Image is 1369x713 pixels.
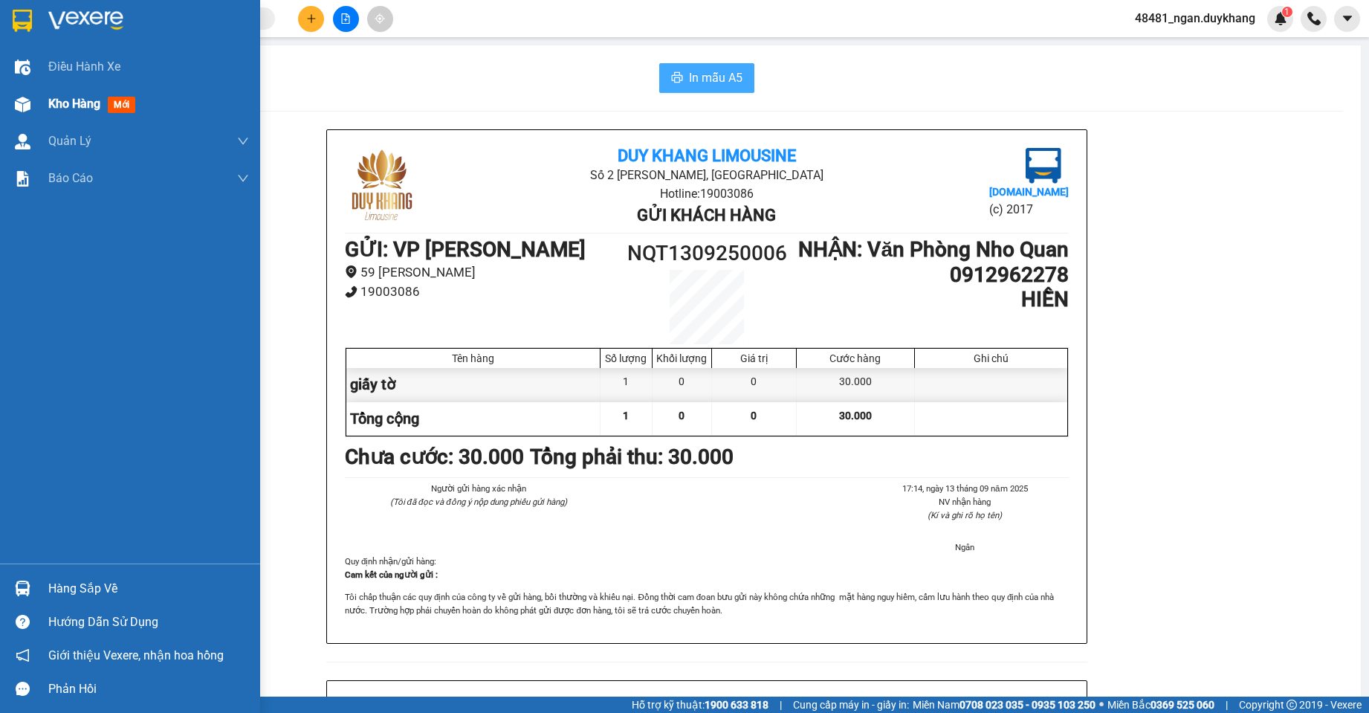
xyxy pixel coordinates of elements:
div: 1 [601,368,653,401]
span: environment [345,265,357,278]
img: warehouse-icon [15,134,30,149]
span: 48481_ngan.duykhang [1123,9,1267,28]
h1: NQT1309250006 [616,237,797,270]
span: file-add [340,13,351,24]
span: 1 [623,410,629,422]
img: warehouse-icon [15,59,30,75]
strong: Cam kết của người gửi : [345,570,438,580]
div: Số lượng [604,352,648,364]
b: Gửi khách hàng [140,77,279,95]
div: 0 [653,368,712,401]
img: solution-icon [15,171,30,187]
li: Số 2 [PERSON_NAME], [GEOGRAPHIC_DATA] [82,36,337,55]
div: Tên hàng [350,352,596,364]
div: Ghi chú [919,352,1064,364]
p: Tôi chấp thuận các quy định của công ty về gửi hàng, bồi thường và khiếu nại. Đồng thời cam đoan ... [345,590,1069,617]
div: Phản hồi [48,678,249,700]
strong: 0369 525 060 [1150,699,1214,711]
span: message [16,682,30,696]
li: 59 [PERSON_NAME] [345,262,616,283]
div: Hướng dẫn sử dụng [48,611,249,633]
sup: 1 [1282,7,1292,17]
button: file-add [333,6,359,32]
span: copyright [1287,700,1297,710]
div: 30.000 [797,368,915,401]
span: down [237,172,249,184]
li: 19003086 [345,282,616,302]
span: Báo cáo [48,169,93,187]
li: NV nhận hàng [861,495,1069,509]
span: Cung cấp máy in - giấy in: [793,697,909,713]
b: Duy Khang Limousine [120,17,299,36]
li: Số 2 [PERSON_NAME], [GEOGRAPHIC_DATA] [465,166,948,184]
i: (Kí và ghi rõ họ tên) [928,510,1002,520]
span: Điều hành xe [48,57,120,76]
div: Khối lượng [656,352,708,364]
img: logo.jpg [19,19,93,93]
li: 17:14, ngày 13 tháng 09 năm 2025 [861,482,1069,495]
i: (Tôi đã đọc và đồng ý nộp dung phiếu gửi hàng) [390,497,567,507]
span: Tổng cộng [350,410,419,428]
li: Hotline: 19003086 [465,184,948,203]
img: warehouse-icon [15,97,30,112]
span: In mẫu A5 [689,68,742,87]
span: plus [306,13,317,24]
span: | [1226,697,1228,713]
div: 0 [712,368,797,401]
span: phone [345,285,357,298]
h1: HIỀN [797,287,1069,312]
h1: 0912962278 [797,262,1069,288]
b: NHẬN : Văn Phòng Nho Quan [798,237,1069,262]
strong: 0708 023 035 - 0935 103 250 [959,699,1095,711]
div: Giá trị [716,352,792,364]
b: GỬI : VP [PERSON_NAME] [19,108,161,182]
h1: NQT1309250006 [162,108,258,141]
span: question-circle [16,615,30,629]
li: Ngân [861,541,1069,554]
span: Miền Bắc [1107,697,1214,713]
span: caret-down [1341,12,1354,25]
img: logo.jpg [1026,148,1061,184]
button: caret-down [1334,6,1360,32]
div: Quy định nhận/gửi hàng : [345,555,1069,617]
span: printer [671,71,683,86]
button: aim [367,6,393,32]
span: Hỗ trợ kỹ thuật: [632,697,768,713]
b: GỬI : VP [PERSON_NAME] [345,237,586,262]
span: Miền Nam [913,697,1095,713]
span: 30.000 [839,410,872,422]
b: [DOMAIN_NAME] [989,186,1069,198]
li: Người gửi hàng xác nhận [375,482,582,495]
span: mới [108,97,135,113]
b: Tổng phải thu: 30.000 [530,445,734,469]
div: Hàng sắp về [48,578,249,600]
button: plus [298,6,324,32]
img: logo.jpg [345,148,419,222]
span: ⚪️ [1099,702,1104,708]
b: Gửi khách hàng [637,206,776,225]
span: Kho hàng [48,97,100,111]
div: giấy tờ [346,368,601,401]
span: notification [16,648,30,662]
b: Chưa cước : 30.000 [345,445,524,469]
span: Quản Lý [48,132,91,150]
span: Giới thiệu Vexere, nhận hoa hồng [48,646,224,665]
span: aim [375,13,385,24]
img: logo-vxr [13,10,32,32]
img: warehouse-icon [15,581,30,596]
button: printerIn mẫu A5 [659,63,754,93]
span: 0 [751,410,757,422]
b: Duy Khang Limousine [618,146,796,165]
strong: 1900 633 818 [705,699,768,711]
img: phone-icon [1307,12,1321,25]
span: | [780,697,782,713]
div: Cước hàng [800,352,910,364]
li: (c) 2017 [989,200,1069,219]
span: 1 [1284,7,1289,17]
img: icon-new-feature [1274,12,1287,25]
span: down [237,135,249,147]
span: 0 [679,410,684,422]
li: Hotline: 19003086 [82,55,337,74]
